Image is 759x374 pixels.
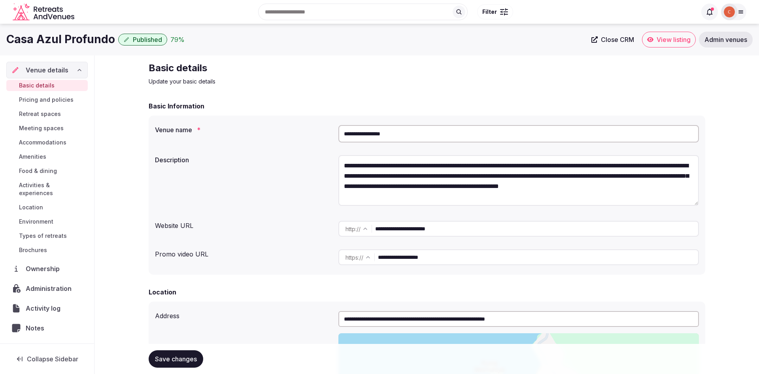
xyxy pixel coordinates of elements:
a: Administration [6,280,88,297]
span: Pricing and policies [19,96,74,104]
span: Types of retreats [19,232,67,240]
img: Catalina [724,6,735,17]
a: Meeting spaces [6,123,88,134]
h2: Basic details [149,62,414,74]
a: Environment [6,216,88,227]
a: Amenities [6,151,88,162]
a: Notes [6,320,88,336]
a: Admin venues [699,32,753,47]
span: Accommodations [19,139,66,146]
span: Location [19,203,43,211]
a: Retreat spaces [6,108,88,120]
h1: Casa Azul Profundo [6,32,115,47]
button: Collapse Sidebar [6,350,88,368]
a: Brochures [6,245,88,256]
span: Admin venues [704,36,747,44]
a: Activities & experiences [6,180,88,199]
span: Food & dining [19,167,57,175]
a: View listing [642,32,696,47]
a: Visit the homepage [13,3,76,21]
span: Basic details [19,82,55,89]
span: Retreat spaces [19,110,61,118]
div: 79 % [170,35,185,44]
p: Update your basic details [149,78,414,85]
a: Accommodations [6,137,88,148]
button: Filter [477,4,513,19]
span: Filter [482,8,497,16]
label: Description [155,157,332,163]
span: Amenities [19,153,46,161]
span: Administration [26,284,75,293]
span: Notes [26,323,47,333]
a: Location [6,202,88,213]
span: Published [133,36,162,44]
span: Activity log [26,304,64,313]
span: Activities & experiences [19,181,85,197]
button: 79% [170,35,185,44]
span: View listing [657,36,691,44]
label: Venue name [155,127,332,133]
a: Types of retreats [6,230,88,241]
h2: Location [149,287,176,297]
span: Ownership [26,264,63,273]
span: Close CRM [601,36,634,44]
button: Save changes [149,350,203,368]
div: Promo video URL [155,246,332,259]
a: Pricing and policies [6,94,88,105]
span: Save changes [155,355,197,363]
a: Review flags [6,340,88,356]
h2: Basic Information [149,101,204,111]
span: Collapse Sidebar [27,355,78,363]
svg: Retreats and Venues company logo [13,3,76,21]
a: Food & dining [6,165,88,177]
a: Basic details [6,80,88,91]
div: Address [155,308,332,321]
span: Meeting spaces [19,124,64,132]
a: Close CRM [587,32,639,47]
a: Activity log [6,300,88,317]
div: Website URL [155,218,332,230]
button: Published [118,34,167,46]
a: Ownership [6,260,88,277]
span: Environment [19,218,53,226]
span: Venue details [26,65,68,75]
span: Brochures [19,246,47,254]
